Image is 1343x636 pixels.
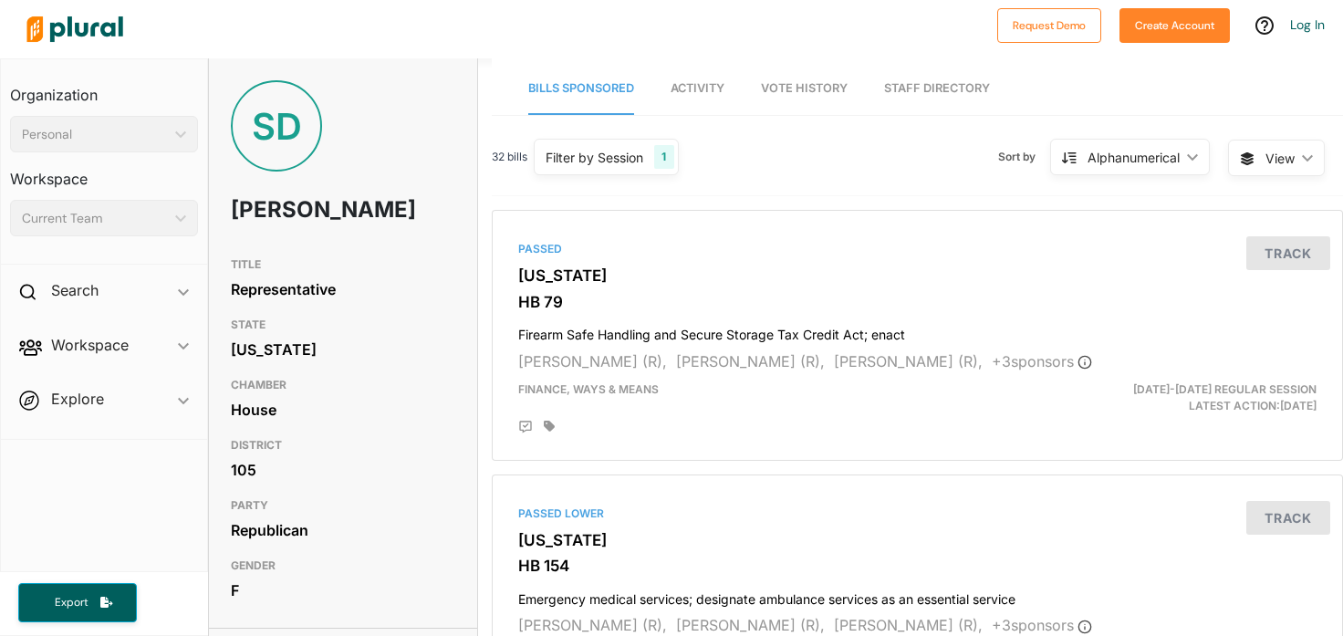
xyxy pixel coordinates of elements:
[231,182,366,237] h1: [PERSON_NAME]
[1119,8,1230,43] button: Create Account
[676,616,825,634] span: [PERSON_NAME] (R),
[997,15,1101,34] a: Request Demo
[231,555,455,577] h3: GENDER
[18,583,137,622] button: Export
[518,583,1317,608] h4: Emergency medical services; designate ambulance services as an essential service
[997,8,1101,43] button: Request Demo
[518,506,1317,522] div: Passed Lower
[1133,382,1317,396] span: [DATE]-[DATE] Regular Session
[231,254,455,276] h3: TITLE
[10,152,198,193] h3: Workspace
[992,352,1092,370] span: + 3 sponsor s
[22,209,168,228] div: Current Team
[518,557,1317,575] h3: HB 154
[231,80,322,172] div: SD
[51,280,99,300] h2: Search
[834,616,983,634] span: [PERSON_NAME] (R),
[761,81,848,95] span: Vote History
[546,148,643,167] div: Filter by Session
[231,336,455,363] div: [US_STATE]
[231,434,455,456] h3: DISTRICT
[518,266,1317,285] h3: [US_STATE]
[231,276,455,303] div: Representative
[1265,149,1295,168] span: View
[518,241,1317,257] div: Passed
[528,81,634,95] span: Bills Sponsored
[676,352,825,370] span: [PERSON_NAME] (R),
[1119,15,1230,34] a: Create Account
[231,456,455,484] div: 105
[231,495,455,516] h3: PARTY
[518,382,659,396] span: Finance, Ways & Means
[231,516,455,544] div: Republican
[518,616,667,634] span: [PERSON_NAME] (R),
[518,318,1317,343] h4: Firearm Safe Handling and Secure Storage Tax Credit Act; enact
[992,616,1092,634] span: + 3 sponsor s
[1246,236,1330,270] button: Track
[231,396,455,423] div: House
[10,68,198,109] h3: Organization
[761,63,848,115] a: Vote History
[544,420,555,433] div: Add tags
[518,293,1317,311] h3: HB 79
[231,374,455,396] h3: CHAMBER
[671,63,724,115] a: Activity
[231,314,455,336] h3: STATE
[492,149,527,165] span: 32 bills
[998,149,1050,165] span: Sort by
[42,595,100,610] span: Export
[1055,381,1330,414] div: Latest Action: [DATE]
[1088,148,1180,167] div: Alphanumerical
[528,63,634,115] a: Bills Sponsored
[671,81,724,95] span: Activity
[654,145,673,169] div: 1
[1290,16,1325,33] a: Log In
[834,352,983,370] span: [PERSON_NAME] (R),
[231,577,455,604] div: F
[1246,501,1330,535] button: Track
[518,352,667,370] span: [PERSON_NAME] (R),
[518,531,1317,549] h3: [US_STATE]
[884,63,990,115] a: Staff Directory
[22,125,168,144] div: Personal
[518,420,533,434] div: Add Position Statement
